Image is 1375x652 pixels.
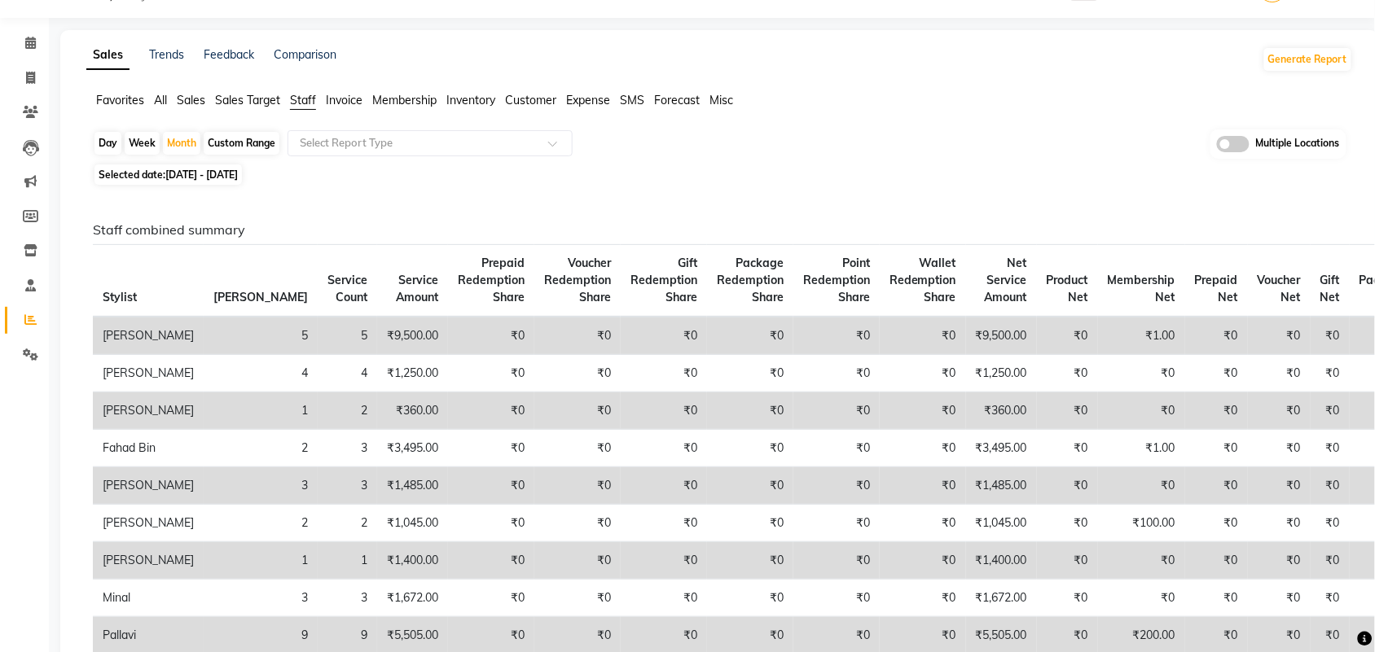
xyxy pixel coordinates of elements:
td: ₹0 [448,542,534,580]
td: ₹0 [534,392,621,430]
td: ₹0 [1185,542,1248,580]
td: ₹360.00 [966,392,1037,430]
td: 1 [204,392,318,430]
td: ₹0 [1185,355,1248,392]
td: ₹0 [534,467,621,505]
td: ₹1,250.00 [966,355,1037,392]
span: Membership [372,93,437,107]
td: ₹0 [880,355,966,392]
td: 2 [204,505,318,542]
div: Month [163,132,200,155]
td: ₹0 [707,467,793,505]
td: ₹0 [1248,505,1311,542]
td: ₹0 [793,467,880,505]
td: ₹0 [707,580,793,617]
td: ₹0 [534,542,621,580]
a: Feedback [204,47,254,62]
td: ₹0 [707,430,793,467]
td: ₹0 [1098,580,1185,617]
td: ₹0 [1311,355,1350,392]
td: 4 [204,355,318,392]
span: Voucher Net [1258,273,1301,304]
td: ₹0 [707,355,793,392]
td: [PERSON_NAME] [93,467,204,505]
span: Stylist [103,290,137,304]
td: 3 [318,430,377,467]
span: Sales Target [215,93,280,107]
td: ₹0 [793,542,880,580]
td: ₹0 [1037,317,1098,355]
a: Comparison [274,47,336,62]
td: Minal [93,580,204,617]
div: Week [125,132,160,155]
td: ₹0 [448,392,534,430]
td: Fahad Bin [93,430,204,467]
td: ₹0 [621,317,707,355]
td: ₹0 [621,467,707,505]
td: [PERSON_NAME] [93,542,204,580]
td: ₹0 [621,392,707,430]
td: ₹0 [1248,317,1311,355]
td: ₹0 [1248,580,1311,617]
td: ₹0 [793,355,880,392]
span: Staff [290,93,316,107]
td: 2 [318,505,377,542]
td: 3 [318,580,377,617]
span: Favorites [96,93,144,107]
td: ₹0 [1185,430,1248,467]
td: ₹3,495.00 [966,430,1037,467]
td: ₹1,672.00 [966,580,1037,617]
td: 5 [204,317,318,355]
td: ₹0 [534,505,621,542]
td: ₹0 [448,580,534,617]
span: Prepaid Redemption Share [458,256,525,304]
td: [PERSON_NAME] [93,355,204,392]
span: Selected date: [94,164,242,185]
td: [PERSON_NAME] [93,505,204,542]
td: ₹0 [621,580,707,617]
span: Wallet Redemption Share [890,256,956,304]
td: ₹0 [1098,355,1185,392]
td: 3 [318,467,377,505]
td: ₹0 [621,355,707,392]
td: 1 [318,542,377,580]
span: All [154,93,167,107]
td: ₹1,045.00 [377,505,448,542]
td: ₹0 [707,505,793,542]
td: ₹0 [534,355,621,392]
span: SMS [620,93,644,107]
td: ₹0 [707,317,793,355]
td: ₹0 [534,317,621,355]
td: ₹0 [1098,392,1185,430]
button: Generate Report [1264,48,1351,71]
span: Gift Net [1320,273,1340,304]
div: Day [94,132,121,155]
td: ₹1,485.00 [377,467,448,505]
td: ₹0 [707,392,793,430]
td: ₹0 [1185,505,1248,542]
span: Customer [505,93,556,107]
td: ₹0 [1185,317,1248,355]
td: ₹0 [1037,505,1098,542]
td: ₹0 [1311,317,1350,355]
td: ₹0 [1248,392,1311,430]
td: ₹0 [793,580,880,617]
span: Forecast [654,93,700,107]
td: ₹0 [534,430,621,467]
div: Custom Range [204,132,279,155]
td: 4 [318,355,377,392]
td: ₹9,500.00 [377,317,448,355]
td: ₹0 [1037,542,1098,580]
a: Sales [86,41,130,70]
span: Invoice [326,93,362,107]
td: 3 [204,467,318,505]
span: Voucher Redemption Share [544,256,611,304]
td: ₹0 [793,430,880,467]
td: ₹0 [1311,467,1350,505]
td: 2 [318,392,377,430]
td: ₹0 [880,505,966,542]
td: ₹0 [1311,430,1350,467]
td: ₹0 [880,430,966,467]
td: 2 [204,430,318,467]
td: ₹0 [1098,542,1185,580]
